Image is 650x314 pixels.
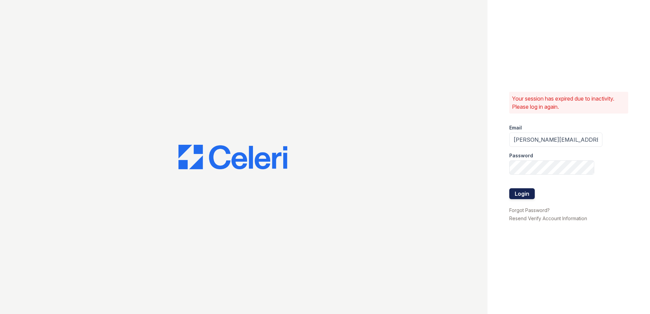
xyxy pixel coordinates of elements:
[509,152,533,159] label: Password
[178,145,287,169] img: CE_Logo_Blue-a8612792a0a2168367f1c8372b55b34899dd931a85d93a1a3d3e32e68fde9ad4.png
[512,94,626,111] p: Your session has expired due to inactivity. Please log in again.
[509,124,522,131] label: Email
[509,215,587,221] a: Resend Verify Account Information
[509,207,550,213] a: Forgot Password?
[509,188,535,199] button: Login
